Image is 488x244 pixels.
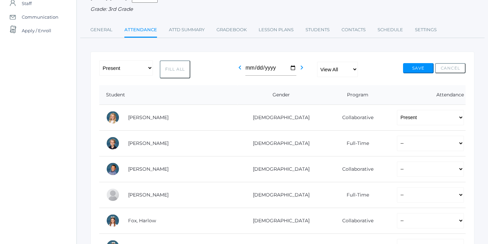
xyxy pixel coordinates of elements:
button: Save [403,63,434,73]
a: chevron_left [236,67,244,73]
a: Gradebook [216,23,247,37]
i: chevron_left [236,63,244,72]
div: Sadie Armstrong [106,111,120,124]
button: Fill All [160,60,190,78]
a: [PERSON_NAME] [128,166,169,172]
a: Settings [415,23,437,37]
a: Fox, Harlow [128,218,156,224]
div: Harlow Fox [106,214,120,227]
div: Bennett Burgh [106,162,120,176]
td: Collaborative [320,208,390,233]
td: Full-Time [320,130,390,156]
a: General [90,23,112,37]
th: Program [320,85,390,105]
td: [DEMOGRAPHIC_DATA] [238,130,320,156]
td: Collaborative [320,105,390,130]
a: [PERSON_NAME] [128,140,169,146]
a: Attd Summary [169,23,205,37]
th: Gender [238,85,320,105]
td: Collaborative [320,156,390,182]
td: [DEMOGRAPHIC_DATA] [238,105,320,130]
td: [DEMOGRAPHIC_DATA] [238,208,320,233]
span: Apply / Enroll [22,24,51,37]
a: chevron_right [298,67,306,73]
div: Isaiah Bell [106,136,120,150]
div: Ezekiel Dinwiddie [106,188,120,202]
button: Cancel [435,63,466,73]
th: Attendance [390,85,466,105]
span: Communication [22,10,58,24]
td: [DEMOGRAPHIC_DATA] [238,156,320,182]
a: Attendance [124,23,157,38]
i: chevron_right [298,63,306,72]
td: Full-Time [320,182,390,208]
a: Lesson Plans [259,23,294,37]
a: Students [306,23,330,37]
a: Schedule [378,23,403,37]
a: Contacts [342,23,366,37]
td: [DEMOGRAPHIC_DATA] [238,182,320,208]
th: Student [99,85,238,105]
a: [PERSON_NAME] [128,192,169,198]
a: [PERSON_NAME] [128,114,169,120]
div: Grade: 3rd Grade [90,5,474,13]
